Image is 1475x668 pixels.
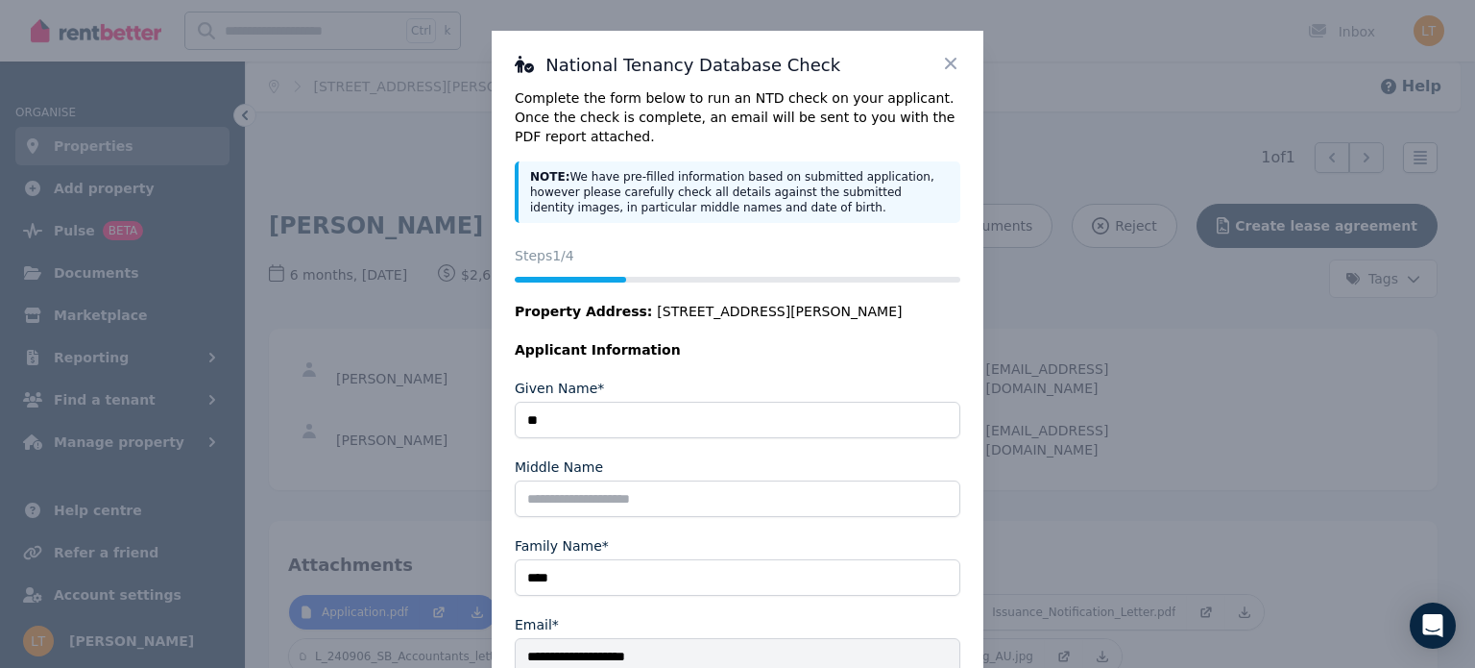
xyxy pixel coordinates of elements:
[530,170,569,184] strong: NOTE:
[515,161,960,223] div: We have pre-filled information based on submitted application, however please carefully check all...
[515,304,652,319] span: Property Address:
[515,615,559,634] label: Email*
[515,88,960,146] p: Complete the form below to run an NTD check on your applicant. Once the check is complete, an ema...
[515,54,960,77] h3: National Tenancy Database Check
[515,536,609,556] label: Family Name*
[515,246,960,265] p: Steps 1 /4
[657,302,902,321] span: [STREET_ADDRESS][PERSON_NAME]
[515,379,604,398] label: Given Name*
[515,340,960,359] legend: Applicant Information
[1410,603,1456,649] div: Open Intercom Messenger
[515,458,603,477] label: Middle Name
